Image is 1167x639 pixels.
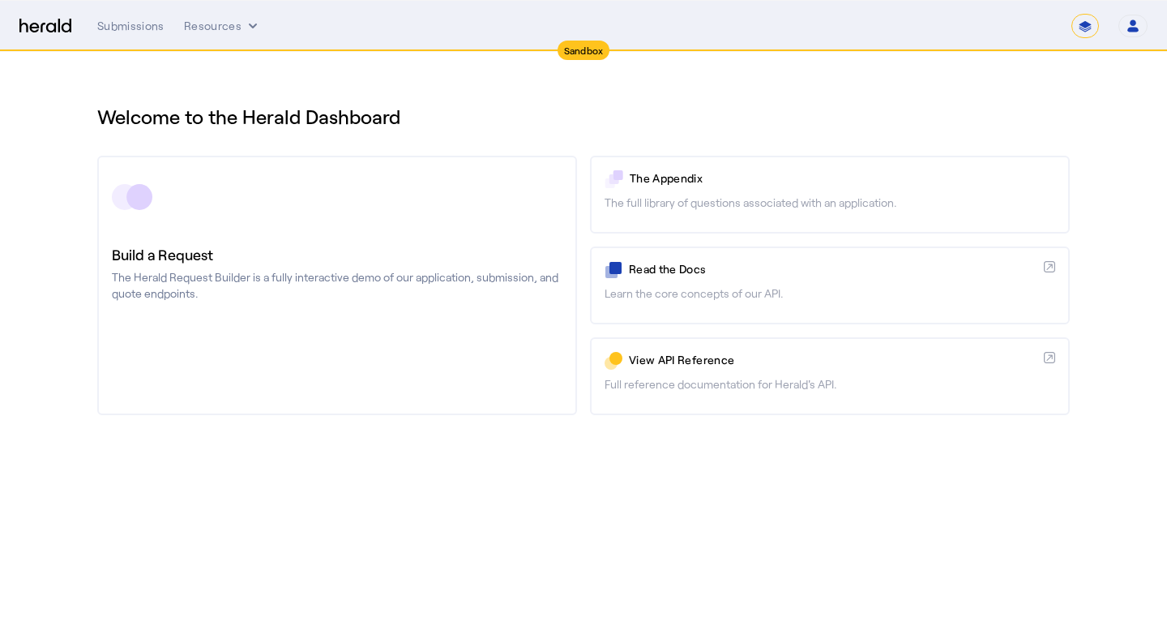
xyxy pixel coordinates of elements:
[590,337,1070,415] a: View API ReferenceFull reference documentation for Herald's API.
[112,243,562,266] h3: Build a Request
[590,156,1070,234] a: The AppendixThe full library of questions associated with an application.
[184,18,261,34] button: Resources dropdown menu
[605,285,1055,302] p: Learn the core concepts of our API.
[590,247,1070,324] a: Read the DocsLearn the core concepts of our API.
[630,170,1055,187] p: The Appendix
[97,104,1070,130] h1: Welcome to the Herald Dashboard
[629,261,1037,277] p: Read the Docs
[19,19,71,34] img: Herald Logo
[97,156,577,415] a: Build a RequestThe Herald Request Builder is a fully interactive demo of our application, submiss...
[605,376,1055,392] p: Full reference documentation for Herald's API.
[605,195,1055,211] p: The full library of questions associated with an application.
[558,41,610,60] div: Sandbox
[97,18,165,34] div: Submissions
[629,352,1037,368] p: View API Reference
[112,269,562,302] p: The Herald Request Builder is a fully interactive demo of our application, submission, and quote ...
